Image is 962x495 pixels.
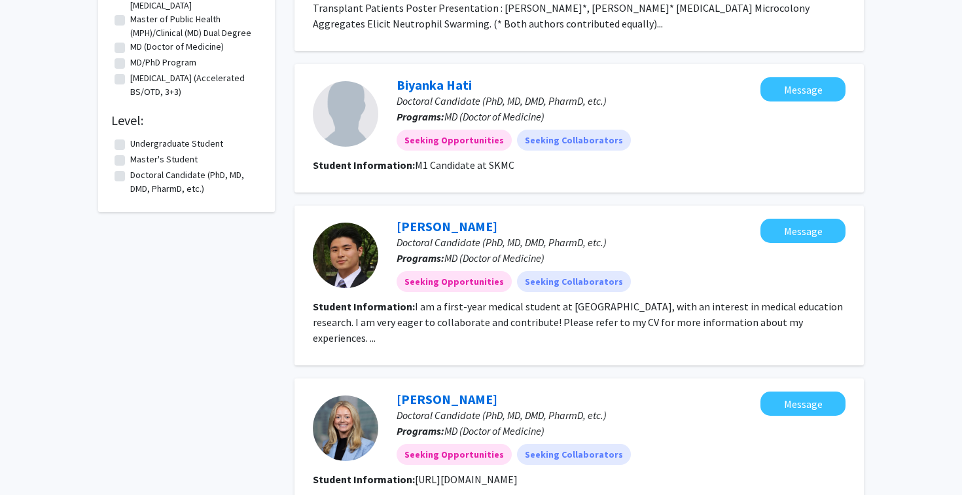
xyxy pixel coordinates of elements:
[397,251,444,265] b: Programs:
[397,409,607,422] span: Doctoral Candidate (PhD, MD, DMD, PharmD, etc.)
[397,444,512,465] mat-chip: Seeking Opportunities
[130,168,258,196] label: Doctoral Candidate (PhD, MD, DMD, PharmD, etc.)
[415,158,514,172] fg-read-more: M1 Candidate at SKMC
[397,130,512,151] mat-chip: Seeking Opportunities
[313,158,415,172] b: Student Information:
[313,300,415,313] b: Student Information:
[397,391,497,407] a: [PERSON_NAME]
[130,71,258,99] label: [MEDICAL_DATA] (Accelerated BS/OTD, 3+3)
[111,113,262,128] h2: Level:
[415,473,518,486] fg-read-more: [URL][DOMAIN_NAME]
[517,444,631,465] mat-chip: Seeking Collaborators
[397,77,472,93] a: Biyanka Hati
[397,271,512,292] mat-chip: Seeking Opportunities
[397,424,444,437] b: Programs:
[130,56,196,69] label: MD/PhD Program
[313,473,415,486] b: Student Information:
[397,218,497,234] a: [PERSON_NAME]
[760,392,846,416] button: Message Kaitlyn Devine
[444,251,544,265] span: MD (Doctor of Medicine)
[397,110,444,123] b: Programs:
[10,436,56,485] iframe: Chat
[517,271,631,292] mat-chip: Seeking Collaborators
[313,300,843,344] fg-read-more: I am a first-year medical student at [GEOGRAPHIC_DATA], with an interest in medical education res...
[444,110,544,123] span: MD (Doctor of Medicine)
[760,219,846,243] button: Message Joshua Kim
[517,130,631,151] mat-chip: Seeking Collaborators
[444,424,544,437] span: MD (Doctor of Medicine)
[130,153,198,166] label: Master's Student
[130,137,223,151] label: Undergraduate Student
[397,236,607,249] span: Doctoral Candidate (PhD, MD, DMD, PharmD, etc.)
[130,12,258,40] label: Master of Public Health (MPH)/Clinical (MD) Dual Degree
[760,77,846,101] button: Message Biyanka Hati
[397,94,607,107] span: Doctoral Candidate (PhD, MD, DMD, PharmD, etc.)
[130,40,224,54] label: MD (Doctor of Medicine)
